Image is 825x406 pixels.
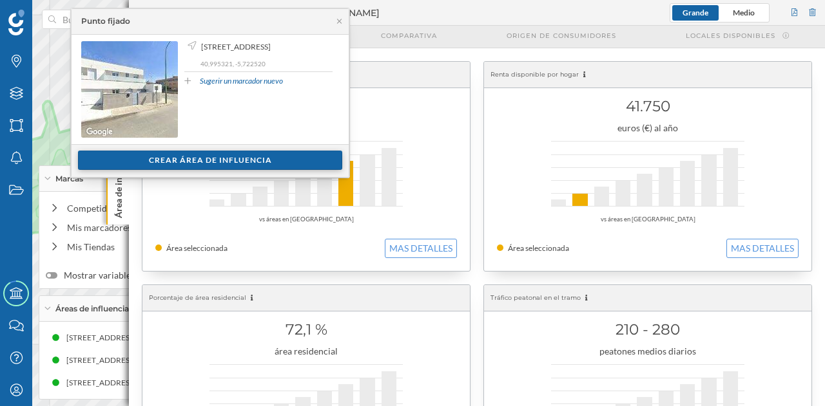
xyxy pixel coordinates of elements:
[46,269,310,282] label: Mostrar variables internas al pasar el ratón sobre el marcador
[200,75,283,87] a: Sugerir un marcador nuevo
[497,317,799,342] h1: 210 - 280
[166,243,228,253] span: Área seleccionada
[484,62,811,88] div: Renta disponible por hogar
[135,6,380,19] span: Alrededores de [STREET_ADDRESS][PERSON_NAME]
[55,303,129,315] span: Áreas de influencia
[497,345,799,358] div: peatones medios diarios
[81,41,178,138] img: streetview
[733,8,755,17] span: Medio
[155,345,457,358] div: área residencial
[508,243,569,253] span: Área seleccionada
[497,122,799,134] div: euros (€) al año
[726,239,799,258] button: MAS DETALLES
[385,239,457,258] button: MAS DETALLES
[155,317,457,342] h1: 72,1 %
[200,59,333,68] p: 40,995321, -5,722520
[497,213,799,226] div: vs áreas en [GEOGRAPHIC_DATA]
[67,201,227,215] div: Competidores
[497,94,799,118] h1: 41.750
[26,9,72,21] span: Soporte
[484,285,811,311] div: Tráfico peatonal en el tramo
[81,15,130,27] div: Punto fijado
[112,140,125,218] p: Área de influencia
[67,240,208,254] div: Mis Tiendas
[201,41,271,53] span: [STREET_ADDRESS]
[507,31,616,41] span: Origen de consumidores
[142,285,470,311] div: Porcentaje de área residencial
[67,221,208,234] div: Mis marcadores
[155,213,457,226] div: vs áreas en [GEOGRAPHIC_DATA]
[381,31,437,41] span: Comparativa
[683,8,708,17] span: Grande
[55,173,83,185] span: Marcas
[686,31,775,41] span: Locales disponibles
[8,10,24,35] img: Geoblink Logo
